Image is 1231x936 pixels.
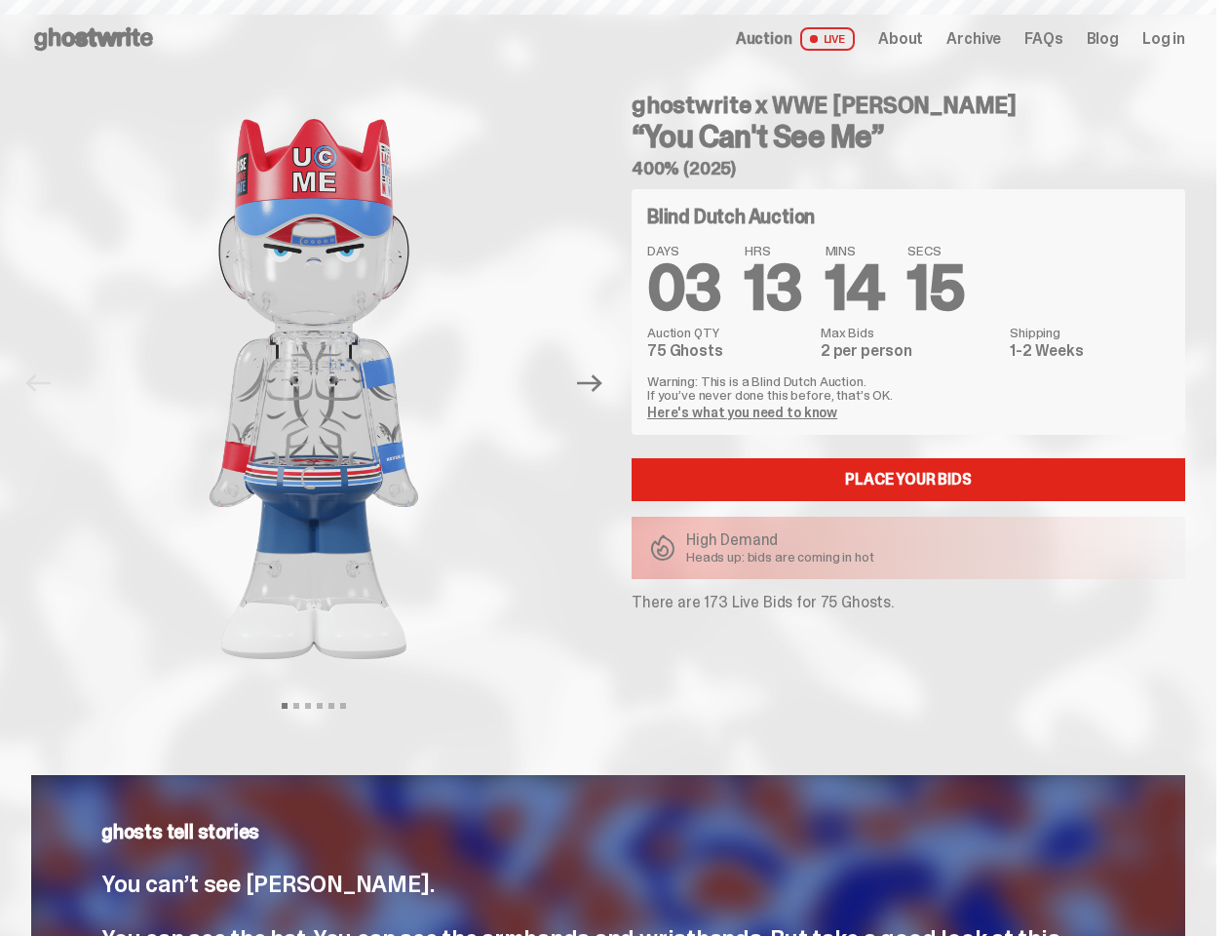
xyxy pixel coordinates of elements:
[647,326,809,339] dt: Auction QTY
[65,78,562,700] img: John_Cena_Hero_1.png
[647,374,1170,402] p: Warning: This is a Blind Dutch Auction. If you’ve never done this before, that’s OK.
[647,207,815,226] h4: Blind Dutch Auction
[736,27,855,51] a: Auction LIVE
[632,160,1185,177] h5: 400% (2025)
[647,343,809,359] dd: 75 Ghosts
[647,248,721,329] span: 03
[101,869,434,899] span: You can’t see [PERSON_NAME].
[1010,343,1170,359] dd: 1-2 Weeks
[800,27,856,51] span: LIVE
[946,31,1001,47] a: Archive
[647,244,721,257] span: DAYS
[632,458,1185,501] a: Place your Bids
[686,550,874,564] p: Heads up: bids are coming in hot
[632,595,1185,610] p: There are 173 Live Bids for 75 Ghosts.
[632,121,1185,152] h3: “You Can't See Me”
[340,703,346,709] button: View slide 6
[568,362,611,405] button: Next
[686,532,874,548] p: High Demand
[878,31,923,47] a: About
[826,248,885,329] span: 14
[907,248,964,329] span: 15
[1010,326,1170,339] dt: Shipping
[745,244,802,257] span: HRS
[745,248,802,329] span: 13
[293,703,299,709] button: View slide 2
[1024,31,1062,47] a: FAQs
[305,703,311,709] button: View slide 3
[1087,31,1119,47] a: Blog
[328,703,334,709] button: View slide 5
[647,404,837,421] a: Here's what you need to know
[821,326,998,339] dt: Max Bids
[736,31,792,47] span: Auction
[632,94,1185,117] h4: ghostwrite x WWE [PERSON_NAME]
[1142,31,1185,47] a: Log in
[282,703,288,709] button: View slide 1
[826,244,885,257] span: MINS
[101,822,1115,841] p: ghosts tell stories
[907,244,964,257] span: SECS
[317,703,323,709] button: View slide 4
[821,343,998,359] dd: 2 per person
